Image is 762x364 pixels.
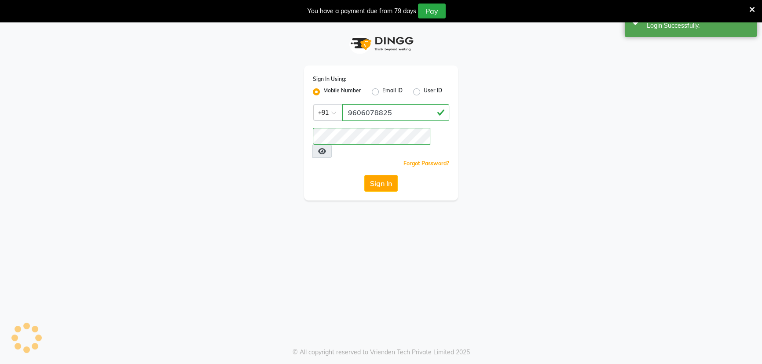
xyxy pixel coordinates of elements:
label: Email ID [382,87,403,97]
a: Forgot Password? [403,160,449,167]
input: Username [313,128,430,145]
input: Username [342,104,449,121]
div: Login Successfully. [647,21,750,30]
button: Sign In [364,175,398,192]
label: User ID [424,87,442,97]
button: Pay [418,4,446,18]
label: Mobile Number [323,87,361,97]
div: You have a payment due from 79 days [308,7,416,16]
label: Sign In Using: [313,75,346,83]
img: logo1.svg [346,31,416,57]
